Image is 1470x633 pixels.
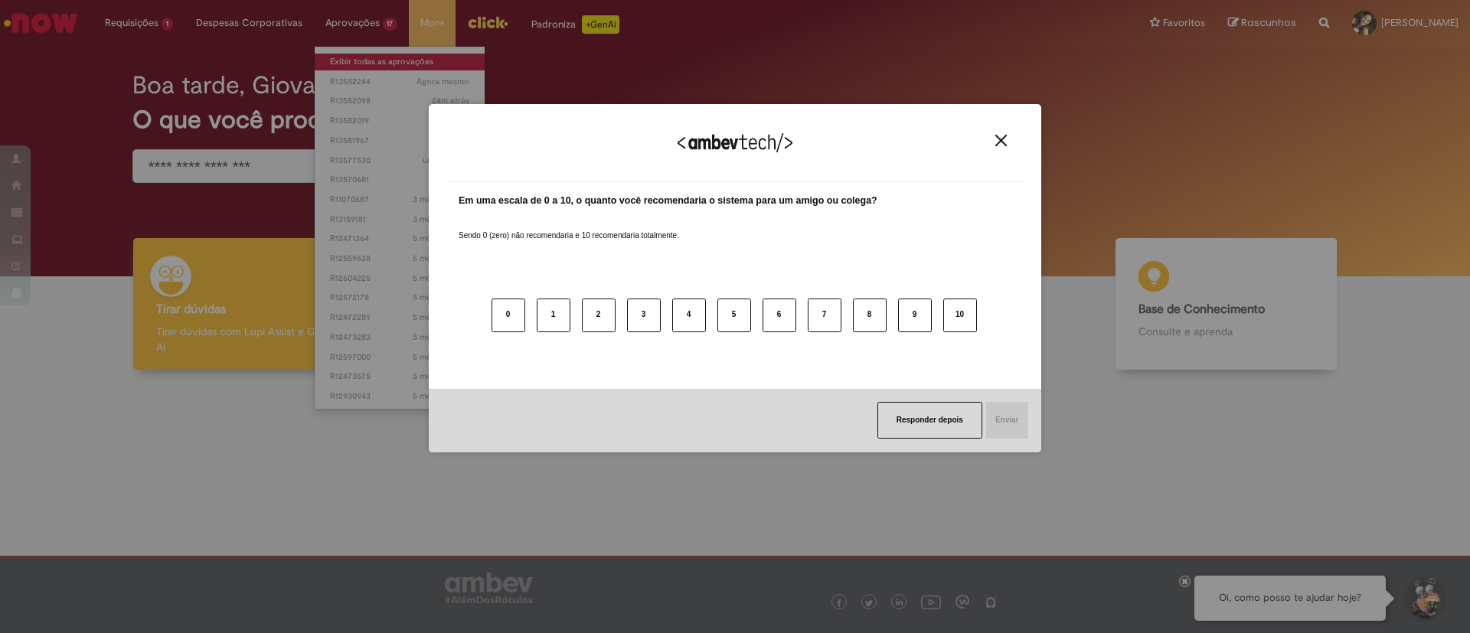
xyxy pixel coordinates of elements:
button: 8 [853,299,887,332]
button: 5 [717,299,751,332]
label: Em uma escala de 0 a 10, o quanto você recomendaria o sistema para um amigo ou colega? [459,194,877,208]
button: 7 [808,299,841,332]
img: Logo Ambevtech [678,133,792,152]
button: 6 [763,299,796,332]
button: 2 [582,299,616,332]
button: 9 [898,299,932,332]
button: Responder depois [877,402,982,439]
button: 0 [492,299,525,332]
button: 10 [943,299,977,332]
img: Close [995,135,1007,146]
button: Close [991,134,1011,147]
button: 3 [627,299,661,332]
button: 1 [537,299,570,332]
button: 4 [672,299,706,332]
label: Sendo 0 (zero) não recomendaria e 10 recomendaria totalmente. [459,212,679,241]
